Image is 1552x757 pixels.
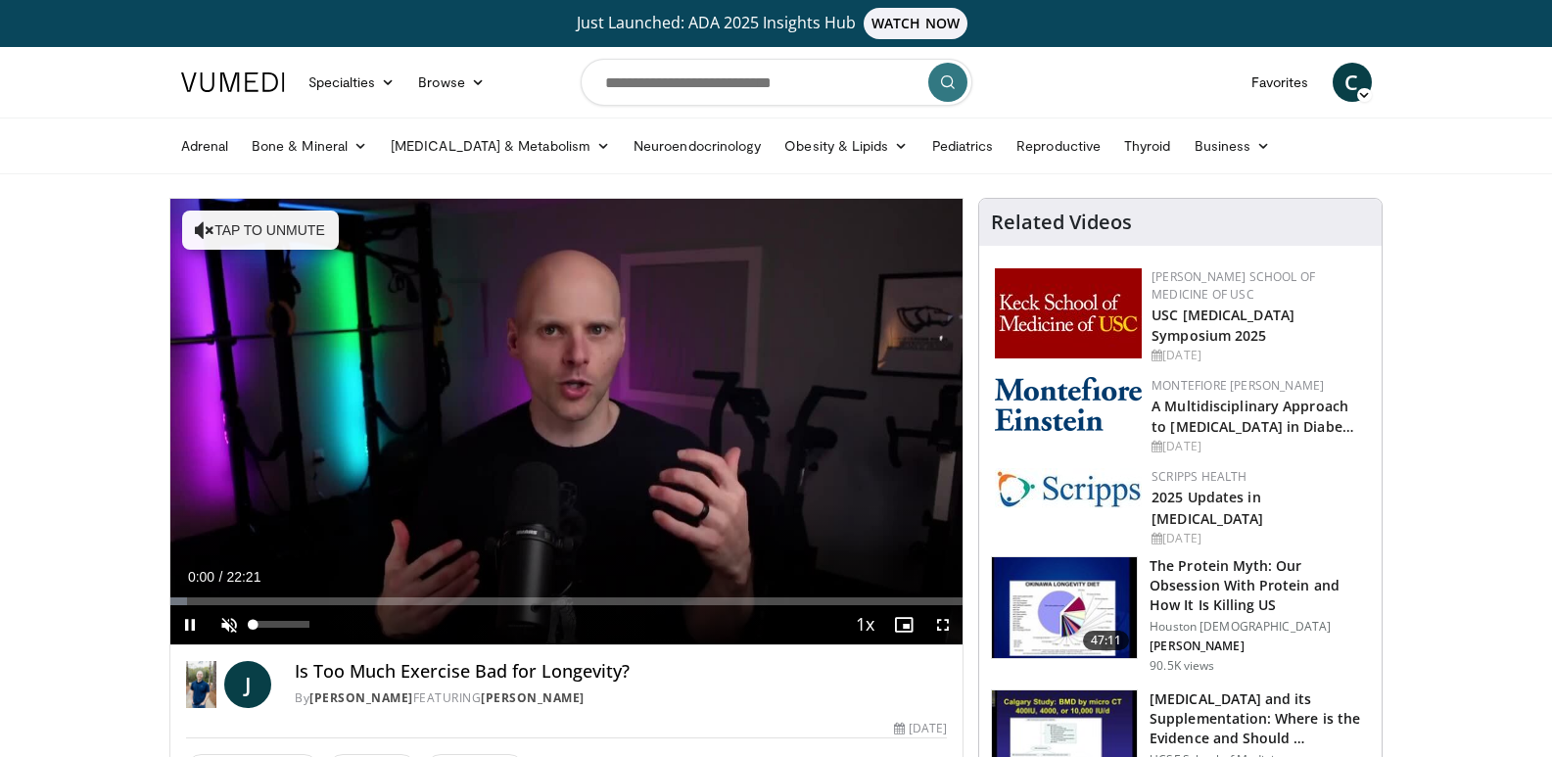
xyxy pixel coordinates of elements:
[181,72,285,92] img: VuMedi Logo
[1150,556,1370,615] h3: The Protein Myth: Our Obsession With Protein and How It Is Killing US
[991,211,1132,234] h4: Related Videos
[1152,468,1246,485] a: Scripps Health
[481,689,585,706] a: [PERSON_NAME]
[1152,306,1294,345] a: USC [MEDICAL_DATA] Symposium 2025
[295,689,947,707] div: By FEATURING
[773,126,919,166] a: Obesity & Lipids
[1333,63,1372,102] a: C
[1150,689,1370,748] h3: [MEDICAL_DATA] and its Supplementation: Where is the Evidence and Should …
[992,557,1137,659] img: b7b8b05e-5021-418b-a89a-60a270e7cf82.150x105_q85_crop-smart_upscale.jpg
[1183,126,1283,166] a: Business
[894,720,947,737] div: [DATE]
[210,605,249,644] button: Unmute
[1112,126,1183,166] a: Thyroid
[995,377,1142,431] img: b0142b4c-93a1-4b58-8f91-5265c282693c.png.150x105_q85_autocrop_double_scale_upscale_version-0.2.png
[1152,347,1366,364] div: [DATE]
[309,689,413,706] a: [PERSON_NAME]
[219,569,223,585] span: /
[1152,488,1263,527] a: 2025 Updates in [MEDICAL_DATA]
[379,126,622,166] a: [MEDICAL_DATA] & Metabolism
[622,126,773,166] a: Neuroendocrinology
[864,8,967,39] span: WATCH NOW
[1083,631,1130,650] span: 47:11
[581,59,972,106] input: Search topics, interventions
[182,211,339,250] button: Tap to unmute
[188,569,214,585] span: 0:00
[1150,639,1370,654] p: [PERSON_NAME]
[170,605,210,644] button: Pause
[920,126,1006,166] a: Pediatrics
[1005,126,1112,166] a: Reproductive
[169,126,241,166] a: Adrenal
[186,661,217,708] img: Dr. Jordan Rennicke
[295,661,947,683] h4: Is Too Much Exercise Bad for Longevity?
[254,621,309,628] div: Volume Level
[1152,377,1324,394] a: Montefiore [PERSON_NAME]
[1152,438,1366,455] div: [DATE]
[884,605,923,644] button: Enable picture-in-picture mode
[224,661,271,708] a: J
[184,8,1369,39] a: Just Launched: ADA 2025 Insights HubWATCH NOW
[170,199,964,645] video-js: Video Player
[240,126,379,166] a: Bone & Mineral
[845,605,884,644] button: Playback Rate
[226,569,260,585] span: 22:21
[991,556,1370,674] a: 47:11 The Protein Myth: Our Obsession With Protein and How It Is Killing US Houston [DEMOGRAPHIC_...
[1152,530,1366,547] div: [DATE]
[1152,268,1315,303] a: [PERSON_NAME] School of Medicine of USC
[170,597,964,605] div: Progress Bar
[1150,658,1214,674] p: 90.5K views
[1240,63,1321,102] a: Favorites
[297,63,407,102] a: Specialties
[923,605,963,644] button: Fullscreen
[406,63,496,102] a: Browse
[995,468,1142,508] img: c9f2b0b7-b02a-4276-a72a-b0cbb4230bc1.jpg.150x105_q85_autocrop_double_scale_upscale_version-0.2.jpg
[1152,397,1354,436] a: A Multidisciplinary Approach to [MEDICAL_DATA] in Diabe…
[995,268,1142,358] img: 7b941f1f-d101-407a-8bfa-07bd47db01ba.png.150x105_q85_autocrop_double_scale_upscale_version-0.2.jpg
[1150,619,1370,635] p: Houston [DEMOGRAPHIC_DATA]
